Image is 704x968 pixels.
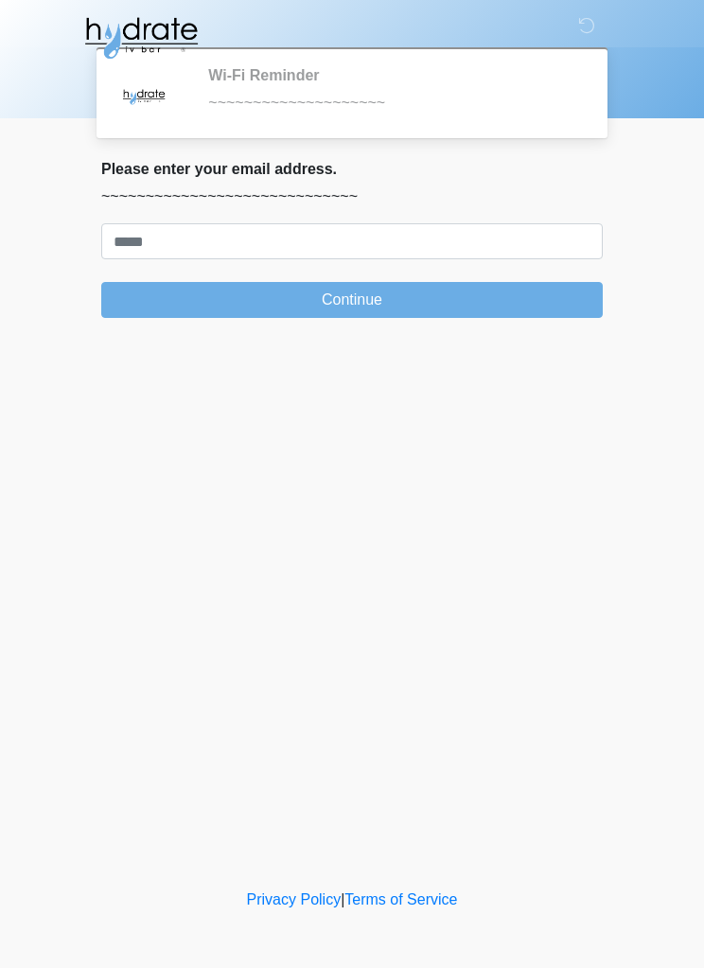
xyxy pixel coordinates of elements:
[101,185,603,208] p: ~~~~~~~~~~~~~~~~~~~~~~~~~~~~~
[247,891,342,907] a: Privacy Policy
[101,282,603,318] button: Continue
[115,66,172,123] img: Agent Avatar
[82,14,200,62] img: Hydrate IV Bar - Glendale Logo
[344,891,457,907] a: Terms of Service
[101,160,603,178] h2: Please enter your email address.
[341,891,344,907] a: |
[208,92,574,114] div: ~~~~~~~~~~~~~~~~~~~~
